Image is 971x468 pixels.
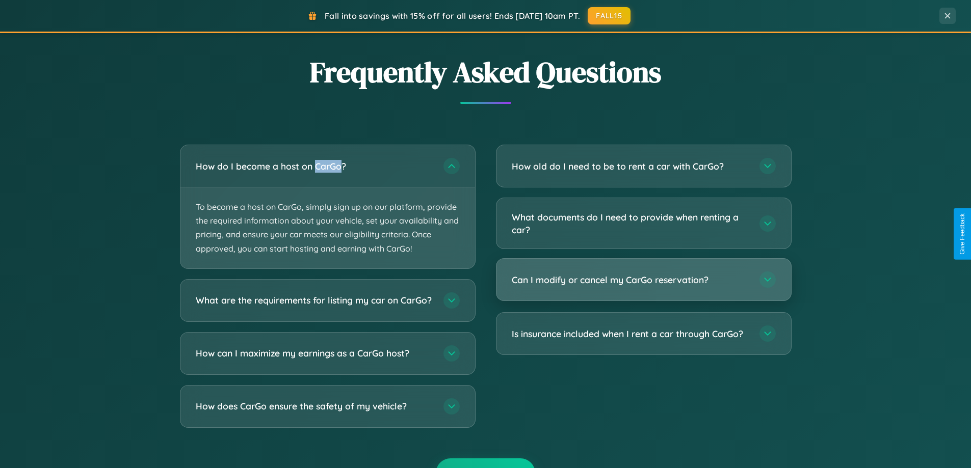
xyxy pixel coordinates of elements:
[196,347,433,360] h3: How can I maximize my earnings as a CarGo host?
[196,160,433,173] h3: How do I become a host on CarGo?
[196,400,433,412] h3: How does CarGo ensure the safety of my vehicle?
[196,294,433,307] h3: What are the requirements for listing my car on CarGo?
[588,7,631,24] button: FALL15
[512,327,749,340] h3: Is insurance included when I rent a car through CarGo?
[512,273,749,286] h3: Can I modify or cancel my CarGo reservation?
[325,11,580,21] span: Fall into savings with 15% off for all users! Ends [DATE] 10am PT.
[512,160,749,173] h3: How old do I need to be to rent a car with CarGo?
[180,187,475,268] p: To become a host on CarGo, simply sign up on our platform, provide the required information about...
[180,52,792,92] h2: Frequently Asked Questions
[512,211,749,236] h3: What documents do I need to provide when renting a car?
[959,213,966,255] div: Give Feedback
